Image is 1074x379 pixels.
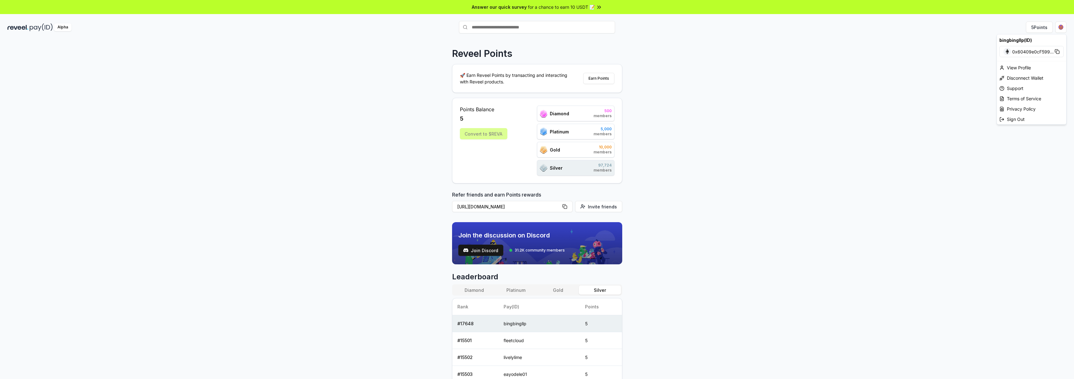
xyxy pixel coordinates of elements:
div: bingbingllp(ID) [997,34,1066,46]
div: Sign Out [997,114,1066,124]
span: 0x60409e0cF599 ... [1012,48,1054,55]
a: Terms of Service [997,93,1066,104]
div: View Profile [997,62,1066,73]
img: Ethereum [1003,48,1011,55]
a: Privacy Policy [997,104,1066,114]
div: Disconnect Wallet [997,73,1066,83]
a: Support [997,83,1066,93]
